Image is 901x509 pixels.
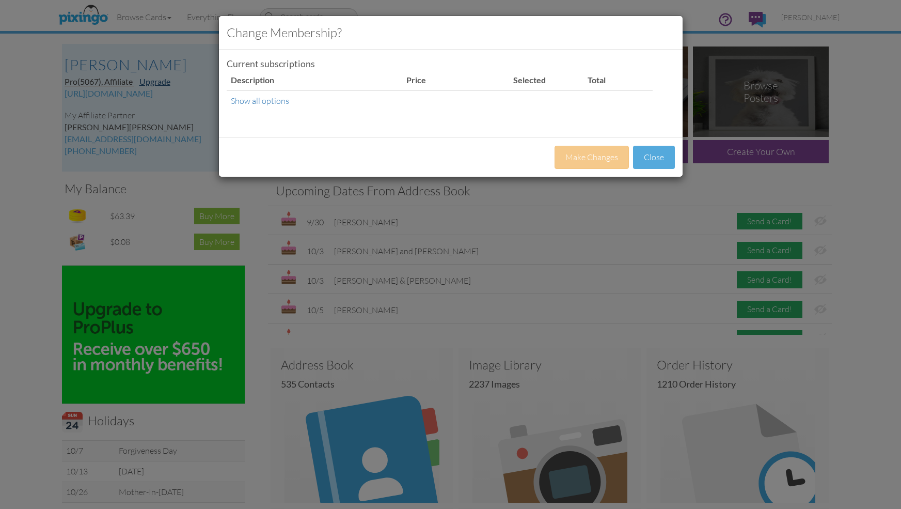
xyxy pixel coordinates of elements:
[227,70,402,90] th: Description
[476,70,583,90] th: Selected
[583,70,653,90] th: Total
[402,70,476,90] th: Price
[231,96,289,106] a: Show all options
[227,24,675,41] h3: Change Membership?
[555,146,629,169] button: Make Changes
[227,57,675,70] div: Current subscriptions
[633,146,675,169] button: Close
